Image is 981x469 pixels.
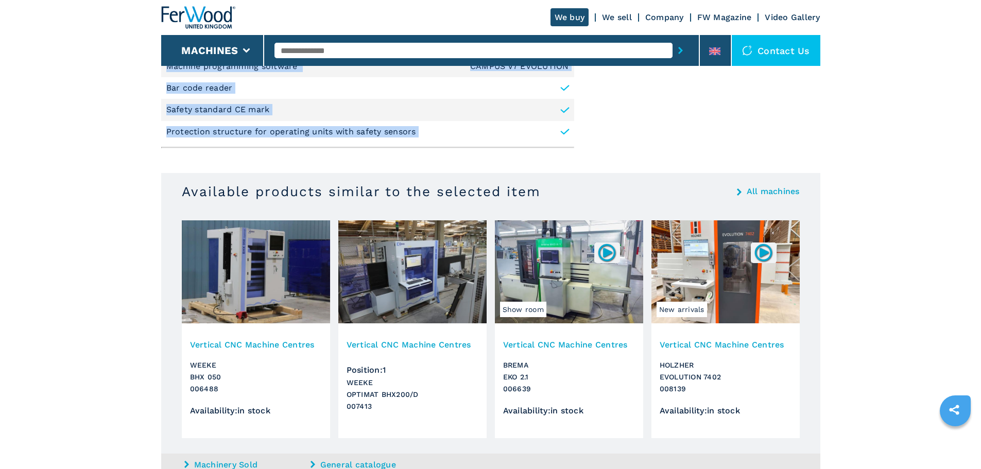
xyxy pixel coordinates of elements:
[651,220,800,438] a: Vertical CNC Machine Centres HOLZHER EVOLUTION 7402New arrivals008139Vertical CNC Machine Centres...
[660,406,791,415] div: Availability : in stock
[660,359,791,395] h3: HOLZHER EVOLUTION 7402 008139
[182,183,541,200] h3: Available products similar to the selected item
[742,45,752,56] img: Contact us
[470,62,569,71] em: CAMPUS V7 EVOLUTION
[597,242,617,263] img: 006639
[673,39,689,62] button: submit-button
[338,220,487,323] img: Vertical CNC Machine Centres WEEKE OPTIMAT BHX200/D
[765,12,820,22] a: Video Gallery
[190,359,322,395] h3: WEEKE BHX 050 006488
[182,220,330,323] img: Vertical CNC Machine Centres WEEKE BHX 050
[161,6,235,29] img: Ferwood
[500,302,546,317] span: Show room
[937,423,973,461] iframe: Chat
[503,339,635,351] h3: Vertical CNC Machine Centres
[166,104,270,115] p: Safety standard CE mark
[495,220,643,323] img: Vertical CNC Machine Centres BREMA EKO 2.1
[732,35,820,66] div: Contact us
[753,242,773,263] img: 008139
[657,302,707,317] span: New arrivals
[166,126,416,137] p: Protection structure for operating units with safety sensors
[347,339,478,351] h3: Vertical CNC Machine Centres
[550,8,589,26] a: We buy
[166,82,233,94] p: Bar code reader
[347,357,478,374] div: Position : 1
[503,359,635,395] h3: BREMA EKO 2.1 006639
[338,220,487,438] a: Vertical CNC Machine Centres WEEKE OPTIMAT BHX200/DVertical CNC Machine CentresPosition:1WEEKEOPT...
[697,12,752,22] a: FW Magazine
[347,377,478,412] h3: WEEKE OPTIMAT BHX200/D 007413
[747,187,800,196] a: All machines
[190,406,322,415] div: Availability : in stock
[660,339,791,351] h3: Vertical CNC Machine Centres
[181,44,238,57] button: Machines
[190,339,322,351] h3: Vertical CNC Machine Centres
[602,12,632,22] a: We sell
[182,220,330,438] a: Vertical CNC Machine Centres WEEKE BHX 050Vertical CNC Machine CentresWEEKEBHX 050006488Availabil...
[503,406,635,415] div: Availability : in stock
[651,220,800,323] img: Vertical CNC Machine Centres HOLZHER EVOLUTION 7402
[941,397,967,423] a: sharethis
[166,61,300,72] p: Machine programming software
[645,12,684,22] a: Company
[495,220,643,438] a: Vertical CNC Machine Centres BREMA EKO 2.1Show room006639Vertical CNC Machine CentresBREMAEKO 2.1...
